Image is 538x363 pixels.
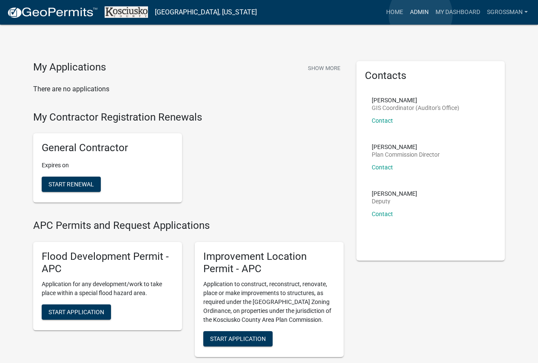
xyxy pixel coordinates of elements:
span: Start Application [48,309,104,315]
p: GIS Coordinator (Auditor's Office) [372,105,459,111]
button: Start Renewal [42,177,101,192]
a: Home [383,4,407,20]
span: Start Renewal [48,181,94,188]
a: Contact [372,117,393,124]
h5: Flood Development Permit - APC [42,250,174,275]
img: Kosciusko County, Indiana [105,6,148,18]
p: Application to construct, reconstruct, renovate, place or make improvements to structures, as req... [203,280,335,324]
p: [PERSON_NAME] [372,144,440,150]
p: Expires on [42,161,174,170]
h4: My Contractor Registration Renewals [33,111,344,124]
a: sgrossman [484,4,531,20]
h5: Contacts [365,70,497,82]
h4: APC Permits and Request Applications [33,219,344,232]
p: There are no applications [33,84,344,94]
a: Contact [372,164,393,171]
button: Start Application [203,331,273,346]
h5: Improvement Location Permit - APC [203,250,335,275]
p: [PERSON_NAME] [372,97,459,103]
a: Admin [407,4,432,20]
h5: General Contractor [42,142,174,154]
p: Application for any development/work to take place within a special flood hazard area. [42,280,174,298]
p: Deputy [372,198,417,204]
span: Start Application [210,335,266,342]
button: Start Application [42,304,111,320]
a: [GEOGRAPHIC_DATA], [US_STATE] [155,5,257,20]
h4: My Applications [33,61,106,74]
button: Show More [305,61,344,75]
a: Contact [372,211,393,217]
p: Plan Commission Director [372,152,440,158]
wm-registration-list-section: My Contractor Registration Renewals [33,111,344,210]
a: My Dashboard [432,4,484,20]
p: [PERSON_NAME] [372,191,417,197]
